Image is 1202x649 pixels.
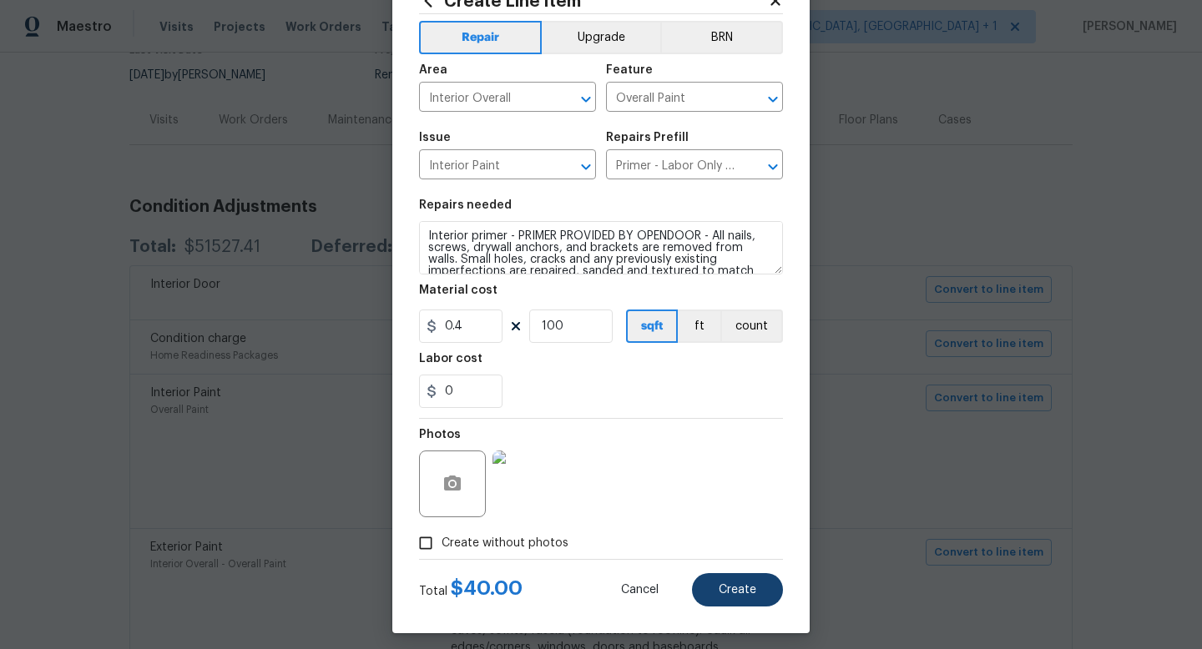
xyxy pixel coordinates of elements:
button: Create [692,573,783,606]
button: Open [574,155,598,179]
h5: Labor cost [419,353,482,365]
button: ft [678,309,720,343]
h5: Material cost [419,284,497,296]
h5: Repairs needed [419,199,512,211]
button: Repair [419,21,542,54]
button: Upgrade [542,21,661,54]
button: Open [761,88,785,111]
button: Open [761,155,785,179]
h5: Photos [419,429,461,440]
h5: Issue [419,132,451,143]
span: Cancel [621,584,659,596]
h5: Area [419,64,447,76]
textarea: Interior primer - PRIMER PROVIDED BY OPENDOOR - All nails, screws, drywall anchors, and brackets ... [419,221,783,274]
span: $ 40.00 [451,578,523,598]
button: BRN [660,21,783,54]
div: Total [419,580,523,600]
button: Open [574,88,598,111]
button: count [720,309,783,343]
h5: Feature [606,64,653,76]
button: sqft [626,309,678,343]
h5: Repairs Prefill [606,132,689,143]
span: Create [719,584,756,596]
span: Create without photos [442,535,568,552]
button: Cancel [594,573,685,606]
